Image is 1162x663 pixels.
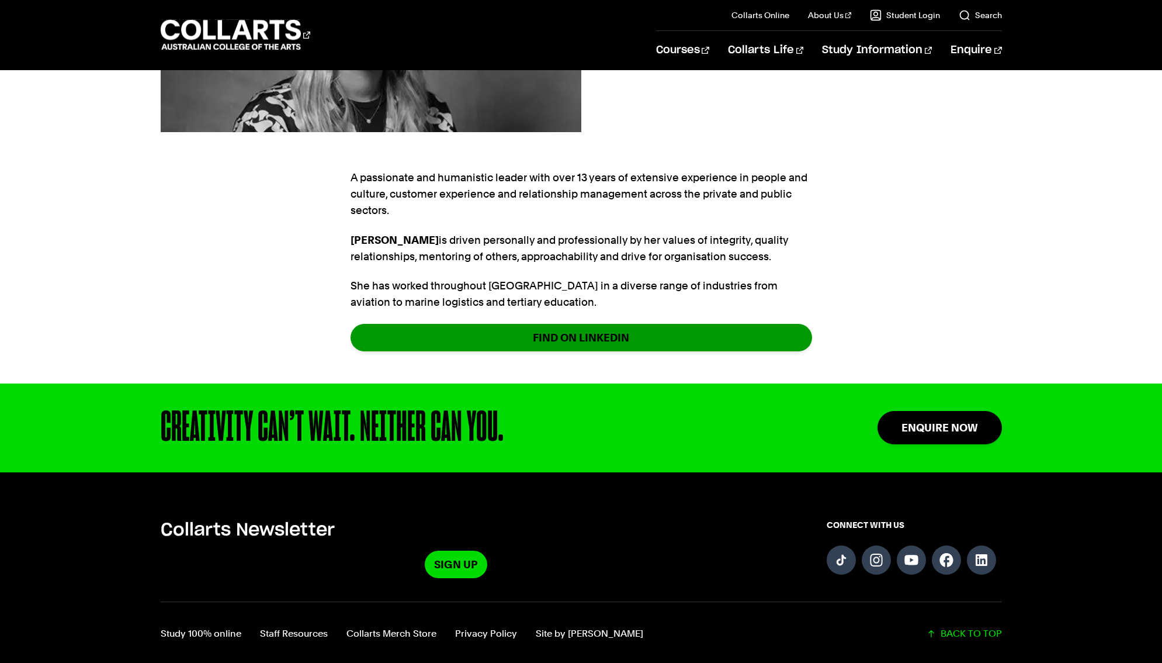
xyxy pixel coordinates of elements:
[822,31,932,70] a: Study Information
[656,31,709,70] a: Courses
[161,18,310,51] div: Go to homepage
[260,626,328,642] a: Staff Resources
[351,170,812,219] p: A passionate and humanistic leader with over 13 years of extensive experience in people and cultu...
[161,626,643,642] nav: Footer navigation
[827,545,856,575] a: Follow us on TikTok
[967,545,996,575] a: Follow us on LinkedIn
[827,519,1002,531] span: CONNECT WITH US
[808,9,851,21] a: About Us
[862,545,891,575] a: Follow us on Instagram
[351,232,812,265] p: is driven personally and professionally by her values of integrity, quality relationships, mentor...
[346,626,436,642] a: Collarts Merch Store
[351,278,812,310] p: She has worked throughout [GEOGRAPHIC_DATA] in a diverse range of industries from aviation to mar...
[870,9,940,21] a: Student Login
[877,411,1002,444] a: Enquire Now
[161,626,241,642] a: Study 100% online
[455,626,517,642] a: Privacy Policy
[161,519,752,541] h5: Collarts Newsletter
[959,9,1002,21] a: Search
[425,551,487,578] a: Sign Up
[536,626,643,642] a: Site by Calico
[927,626,1002,642] a: Scroll back to top of the page
[932,545,961,575] a: Follow us on Facebook
[351,234,439,246] strong: [PERSON_NAME]
[728,31,803,70] a: Collarts Life
[827,519,1002,578] div: Connect with us on social media
[161,407,803,449] div: CREATIVITY CAN’T WAIT. NEITHER CAN YOU.
[897,545,926,575] a: Follow us on YouTube
[731,9,789,21] a: Collarts Online
[351,324,812,351] a: FIND ON LINKEDIN
[951,31,1001,70] a: Enquire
